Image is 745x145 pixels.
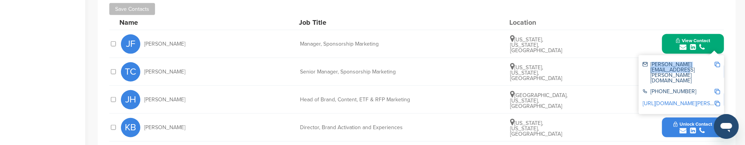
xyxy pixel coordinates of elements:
div: Head of Brand, Content, ETF & RFP Marketing [300,97,416,102]
div: Senior Manager, Sponsorship Marketing [300,69,416,75]
div: Director, Brand Activation and Experiences [300,125,416,130]
button: View Contact [667,32,719,56]
div: [PHONE_NUMBER] [643,89,714,96]
img: Copy [715,62,720,67]
span: TC [121,62,140,82]
span: [GEOGRAPHIC_DATA], [US_STATE], [GEOGRAPHIC_DATA] [510,92,567,109]
span: [PERSON_NAME] [144,97,185,102]
span: [PERSON_NAME] [144,69,185,75]
button: Save Contacts [109,3,155,15]
span: Unlock Contact [674,121,712,127]
img: Copy [715,89,720,94]
span: View Contact [676,38,710,43]
span: KB [121,118,140,137]
span: [PERSON_NAME] [144,41,185,47]
span: [PERSON_NAME] [144,125,185,130]
a: [URL][DOMAIN_NAME][PERSON_NAME] [643,100,737,107]
span: JH [121,90,140,109]
button: Unlock Contact [664,116,721,139]
div: Manager, Sponsorship Marketing [300,41,416,47]
iframe: Button to launch messaging window [714,114,739,139]
div: Location [510,19,568,26]
img: Copy [715,101,720,106]
div: Job Title [299,19,415,26]
span: [US_STATE], [US_STATE], [GEOGRAPHIC_DATA] [510,120,562,137]
span: JF [121,34,140,54]
div: Name [119,19,205,26]
span: [US_STATE], [US_STATE], [GEOGRAPHIC_DATA] [510,64,562,82]
div: [PERSON_NAME][EMAIL_ADDRESS][PERSON_NAME][DOMAIN_NAME] [643,62,714,84]
span: [US_STATE], [US_STATE], [GEOGRAPHIC_DATA] [510,36,562,54]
